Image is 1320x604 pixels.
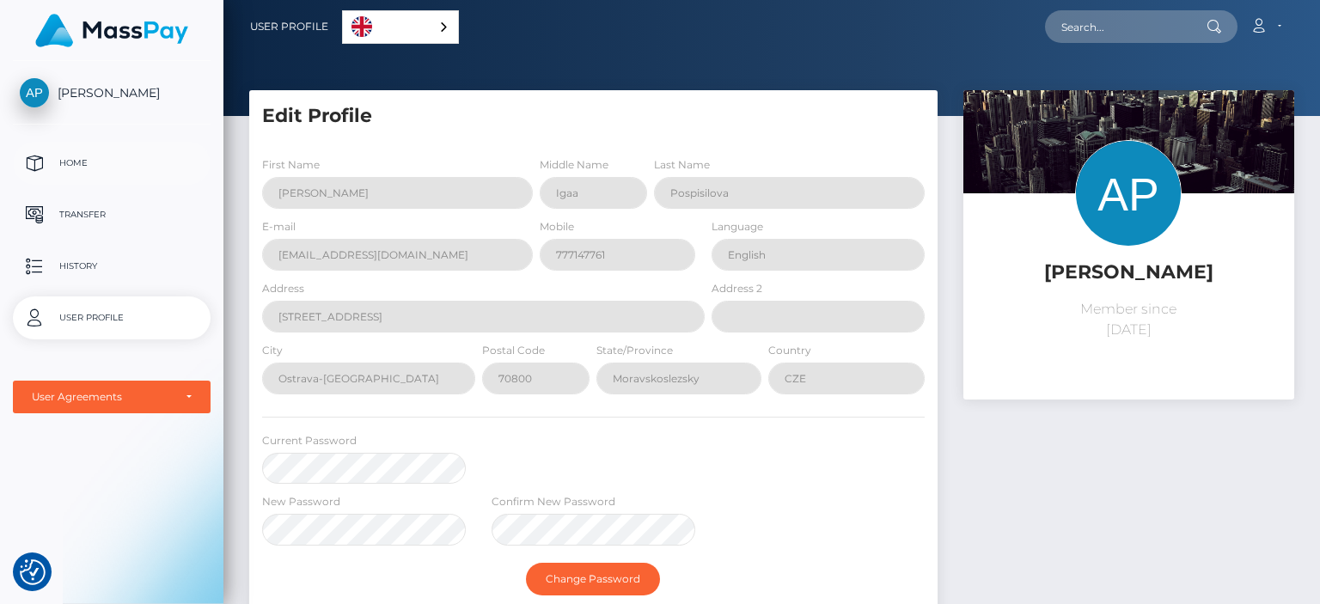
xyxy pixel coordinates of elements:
[540,157,608,173] label: Middle Name
[1045,10,1207,43] input: Search...
[343,11,458,43] a: English
[768,343,811,358] label: Country
[342,10,459,44] div: Language
[526,563,660,595] button: Change Password
[262,103,925,130] h5: Edit Profile
[712,219,763,235] label: Language
[20,253,204,279] p: History
[540,219,574,235] label: Mobile
[262,157,320,173] label: First Name
[20,202,204,228] p: Transfer
[13,381,211,413] button: User Agreements
[262,494,340,509] label: New Password
[492,494,615,509] label: Confirm New Password
[13,296,211,339] a: User Profile
[20,559,46,585] button: Consent Preferences
[976,299,1281,340] p: Member since [DATE]
[35,14,188,47] img: MassPay
[342,10,459,44] aside: Language selected: English
[20,150,204,176] p: Home
[712,281,762,296] label: Address 2
[262,433,357,448] label: Current Password
[262,219,296,235] label: E-mail
[13,245,211,288] a: History
[13,193,211,236] a: Transfer
[262,281,304,296] label: Address
[963,90,1294,311] img: ...
[976,259,1281,286] h5: [PERSON_NAME]
[13,85,211,101] span: [PERSON_NAME]
[20,305,204,331] p: User Profile
[32,390,173,404] div: User Agreements
[262,343,283,358] label: City
[596,343,673,358] label: State/Province
[20,559,46,585] img: Revisit consent button
[654,157,710,173] label: Last Name
[250,9,328,45] a: User Profile
[13,142,211,185] a: Home
[482,343,545,358] label: Postal Code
